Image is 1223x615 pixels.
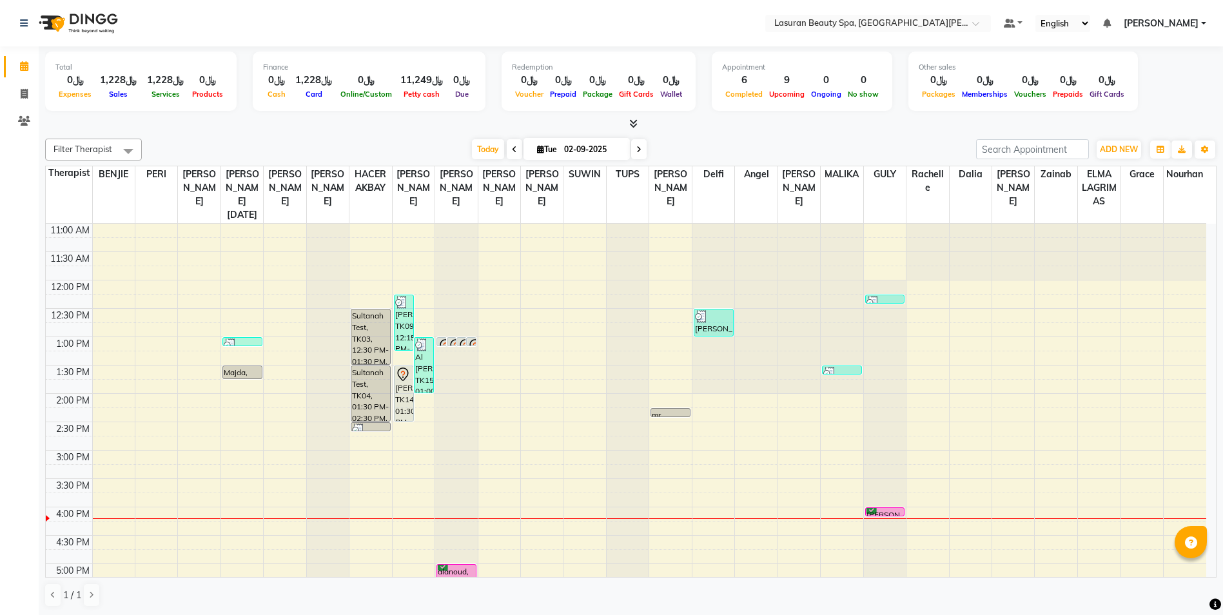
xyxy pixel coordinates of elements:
[959,73,1011,88] div: ﷼0
[54,422,92,436] div: 2:30 PM
[54,564,92,578] div: 5:00 PM
[457,338,465,346] div: Poi Anis, TK02, 01:00 PM-01:01 PM, GELISH GEL REMOVAL | إزالة جل الاظافر
[63,589,81,602] span: 1 / 1
[560,140,625,159] input: 2025-09-02
[512,62,685,73] div: Redemption
[135,166,177,182] span: PERI
[395,295,413,350] div: [PERSON_NAME], TK09, 12:15 PM-01:15 PM, CLASSIC MANICURE | [PERSON_NAME]
[778,166,820,210] span: [PERSON_NAME]
[1120,166,1162,182] span: Grace
[845,73,882,88] div: 0
[821,166,863,182] span: MALIKA
[845,90,882,99] span: No show
[467,338,475,346] div: Poi Anis, TK02, 01:00 PM-01:01 PM, [PERSON_NAME] | مانكير جل
[580,90,616,99] span: Package
[189,73,226,88] div: ﷼0
[649,166,691,210] span: [PERSON_NAME]
[866,295,905,303] div: [PERSON_NAME], TK10, 12:15 PM-12:16 PM, BLOW DRY LONG | تجفيف الشعر الطويل
[448,73,475,88] div: ﷼0
[46,166,92,180] div: Therapist
[919,73,959,88] div: ﷼0
[437,338,445,346] div: Poi Anis, TK02, 01:00 PM-01:01 PM, ADD ONS [MEDICAL_DATA] REMOVAL | إزالة الكالوس
[93,166,135,182] span: BENJIE
[223,338,262,346] div: Nouf khald, TK16, 01:00 PM-01:01 PM, BLOW DRY SHORT | تجفيف الشعر القصير
[48,224,92,237] div: 11:00 AM
[864,166,906,182] span: GULY
[95,73,142,88] div: ﷼1,228
[54,394,92,407] div: 2:00 PM
[54,451,92,464] div: 3:00 PM
[54,366,92,379] div: 1:30 PM
[521,166,563,210] span: [PERSON_NAME]
[919,62,1128,73] div: Other sales
[651,409,690,416] div: mr. [PERSON_NAME], TK12, 02:15 PM-02:16 PM, HAIR COLOR AMONIA FREE TONER ROOT | تونر للشعر خال من...
[1086,73,1128,88] div: ﷼0
[808,73,845,88] div: 0
[452,90,472,99] span: Due
[976,139,1089,159] input: Search Appointment
[264,90,289,99] span: Cash
[722,90,766,99] span: Completed
[221,166,263,223] span: [PERSON_NAME][DATE]
[106,90,131,99] span: Sales
[1086,90,1128,99] span: Gift Cards
[823,366,861,374] div: Majda, TK17, 01:30 PM-01:31 PM, BLOW DRY LONG | تجفيف الشعر الطويل
[1124,17,1199,30] span: [PERSON_NAME]
[616,90,657,99] span: Gift Cards
[478,166,520,210] span: [PERSON_NAME]
[54,337,92,351] div: 1:00 PM
[722,73,766,88] div: 6
[1011,73,1050,88] div: ﷼0
[307,166,349,210] span: [PERSON_NAME]
[435,166,477,210] span: [PERSON_NAME]
[950,166,992,182] span: Dalia
[1169,563,1210,602] iframe: chat widget
[547,90,580,99] span: Prepaid
[866,508,905,516] div: [PERSON_NAME], TK13, 04:00 PM-04:01 PM, BLOW DRY LONG | تجفيف الشعر الطويل
[337,73,395,88] div: ﷼0
[1050,73,1086,88] div: ﷼0
[33,5,121,41] img: logo
[580,73,616,88] div: ﷼0
[808,90,845,99] span: Ongoing
[337,90,395,99] span: Online/Custom
[563,166,605,182] span: SUWIN
[415,338,433,393] div: Al [PERSON_NAME], TK15, 01:00 PM-02:00 PM, CLASSIC [PERSON_NAME] M&P | كومبو كلاسيك (باديكير+مانكير)
[54,144,112,154] span: Filter Therapist
[607,166,649,182] span: TUPS
[657,90,685,99] span: Wallet
[959,90,1011,99] span: Memberships
[302,90,326,99] span: Card
[512,90,547,99] span: Voucher
[395,73,448,88] div: ﷼11,249
[1097,141,1141,159] button: ADD NEW
[534,144,560,154] span: Tue
[54,507,92,521] div: 4:00 PM
[694,309,733,336] div: [PERSON_NAME], TK15, 12:30 PM-01:00 PM, Head Neck Shoulder Foot Massage | جلسه تدليك الرأس والرقب...
[906,166,948,196] span: Rachelle
[54,536,92,549] div: 4:30 PM
[223,366,262,378] div: Majda, TK11, 01:30 PM-01:45 PM, BLOW DRY LONG
[657,73,685,88] div: ﷼0
[148,90,183,99] span: Services
[766,90,808,99] span: Upcoming
[349,166,391,196] span: HACER AKBAY
[55,90,95,99] span: Expenses
[395,366,413,421] div: [PERSON_NAME], TK14, 01:30 PM-02:30 PM, CLASSIC [PERSON_NAME] M&P | كومبو كلاسيك (باديكير+مانكير)
[512,73,547,88] div: ﷼0
[393,166,435,210] span: [PERSON_NAME]
[351,366,390,421] div: Sultanah Test, TK04, 01:30 PM-02:30 PM, [PERSON_NAME] | جلسة [PERSON_NAME]
[264,166,306,210] span: [PERSON_NAME]
[735,166,777,182] span: Angel
[142,73,189,88] div: ﷼1,228
[766,73,808,88] div: 9
[722,62,882,73] div: Appointment
[178,166,220,210] span: [PERSON_NAME]
[447,338,456,346] div: Poi Anis, TK02, 01:00 PM-01:01 PM, CLASSIC PEDICURE | باديكير كلاسيك
[472,139,504,159] span: Today
[692,166,734,182] span: Delfi
[351,423,390,431] div: Sultanah Test, TK06, 02:30 PM-02:31 PM, Beard Shave | حلاقة الذقن
[400,90,443,99] span: Petty cash
[263,73,290,88] div: ﷼0
[189,90,226,99] span: Products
